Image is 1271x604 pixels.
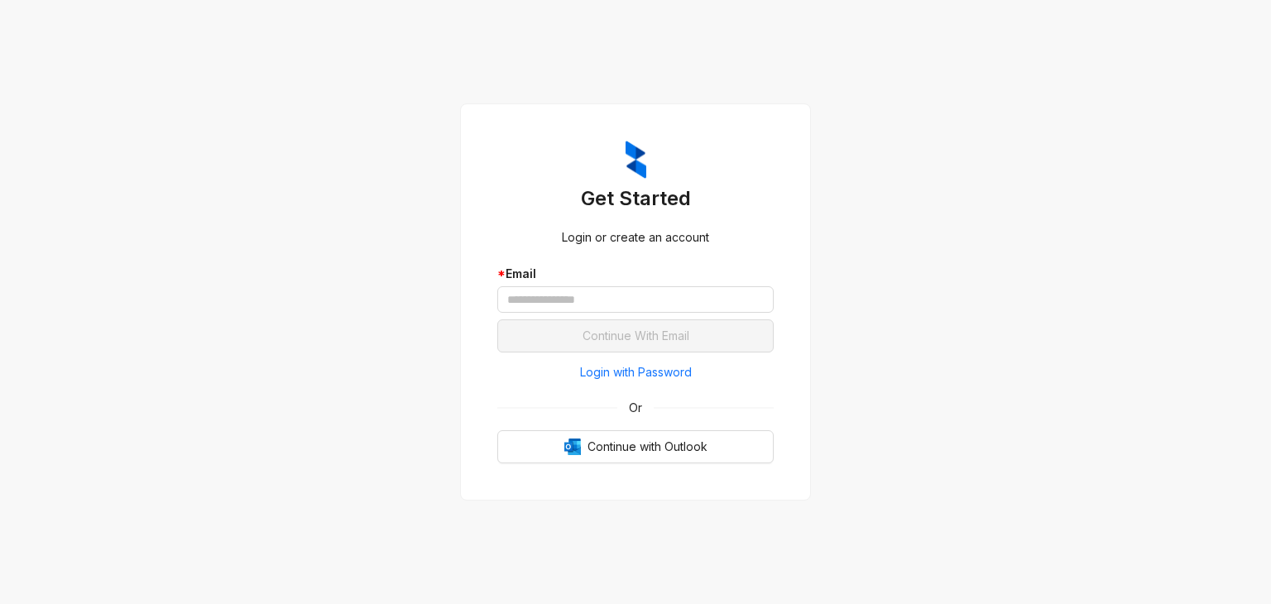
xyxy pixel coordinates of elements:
[626,141,646,179] img: ZumaIcon
[497,430,774,463] button: OutlookContinue with Outlook
[588,438,707,456] span: Continue with Outlook
[580,363,692,381] span: Login with Password
[564,439,581,455] img: Outlook
[497,185,774,212] h3: Get Started
[617,399,654,417] span: Or
[497,359,774,386] button: Login with Password
[497,319,774,352] button: Continue With Email
[497,265,774,283] div: Email
[497,228,774,247] div: Login or create an account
